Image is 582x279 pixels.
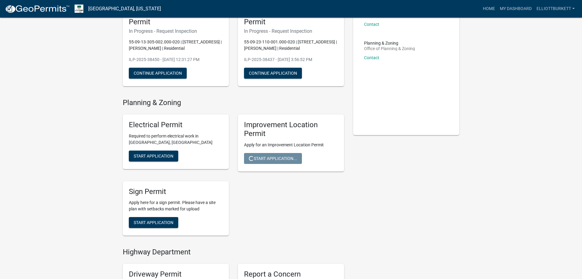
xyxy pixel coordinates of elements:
[129,9,223,27] h5: Improvement Location Permit
[244,56,338,63] p: ILP-2025-38437 - [DATE] 3:56:52 PM
[129,133,223,146] p: Required to perform electrical work in [GEOGRAPHIC_DATA], [GEOGRAPHIC_DATA]
[75,5,83,13] img: Morgan County, Indiana
[244,121,338,138] h5: Improvement Location Permit
[364,46,415,51] p: Office of Planning & Zoning
[480,3,497,15] a: Home
[249,156,297,161] span: Start Application...
[123,248,344,257] h4: Highway Department
[129,56,223,63] p: ILP-2025-38450 - [DATE] 12:31:27 PM
[129,187,223,196] h5: Sign Permit
[129,121,223,129] h5: Electrical Permit
[129,68,187,79] button: Continue Application
[129,151,178,162] button: Start Application
[134,153,173,158] span: Start Application
[129,28,223,34] h6: In Progress - Request Inspection
[364,55,379,60] a: Contact
[129,270,223,279] h5: Driveway Permit
[244,142,338,148] p: Apply for an Improvement Location Permit
[123,98,344,107] h4: Planning & Zoning
[129,39,223,52] p: 55-09-13-305-002.000-020 | [STREET_ADDRESS] | [PERSON_NAME] | Residential
[129,217,178,228] button: Start Application
[497,3,534,15] a: My Dashboard
[88,4,161,14] a: [GEOGRAPHIC_DATA], [US_STATE]
[244,153,302,164] button: Start Application...
[244,39,338,52] p: 55-09-23-110-001.000-020 | [STREET_ADDRESS] | [PERSON_NAME] | Residential
[244,9,338,27] h5: Improvement Location Permit
[244,270,338,279] h5: Report a Concern
[364,22,379,27] a: Contact
[244,68,302,79] button: Continue Application
[364,41,415,45] p: Planning & Zoning
[244,28,338,34] h6: In Progress - Request Inspection
[129,199,223,212] p: Apply here for a sign permit. Please have a site plan with setbacks marked for upload
[134,220,173,225] span: Start Application
[534,3,577,15] a: elliottburkett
